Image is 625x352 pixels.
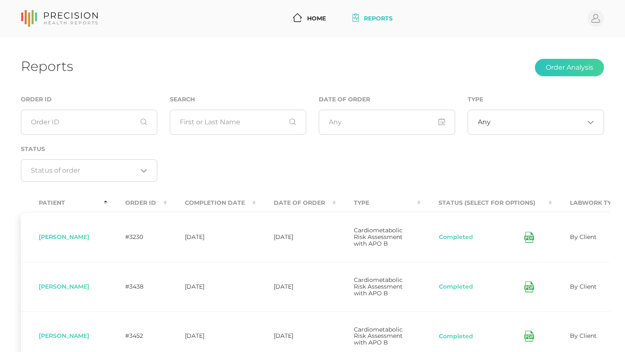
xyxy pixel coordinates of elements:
[107,262,167,312] td: #3438
[439,233,474,241] button: Completed
[39,233,89,241] span: [PERSON_NAME]
[570,233,597,241] span: By Client
[354,226,403,247] span: Cardiometabolic Risk Assessment with APO B
[290,11,329,26] a: Home
[354,326,403,347] span: Cardiometabolic Risk Assessment with APO B
[468,110,604,135] div: Search for option
[21,110,157,135] input: Order ID
[256,194,336,212] th: Date Of Order : activate to sort column ascending
[468,96,483,103] label: Type
[491,118,584,126] input: Search for option
[170,110,306,135] input: First or Last Name
[354,276,403,297] span: Cardiometabolic Risk Assessment with APO B
[256,212,336,262] td: [DATE]
[319,110,455,135] input: Any
[167,262,256,312] td: [DATE]
[570,283,597,290] span: By Client
[256,262,336,312] td: [DATE]
[349,11,396,26] a: Reports
[170,96,195,103] label: Search
[421,194,552,212] th: Status (Select for Options) : activate to sort column ascending
[535,59,604,76] button: Order Analysis
[107,194,167,212] th: Order ID : activate to sort column ascending
[21,194,107,212] th: Patient : activate to sort column descending
[439,332,474,341] button: Completed
[439,283,474,291] button: Completed
[319,96,370,103] label: Date of Order
[21,58,73,74] h1: Reports
[167,212,256,262] td: [DATE]
[39,332,89,339] span: [PERSON_NAME]
[570,332,597,339] span: By Client
[336,194,421,212] th: Type : activate to sort column ascending
[39,283,89,290] span: [PERSON_NAME]
[167,194,256,212] th: Completion Date : activate to sort column ascending
[21,96,52,103] label: Order ID
[478,118,491,126] span: Any
[21,159,157,182] div: Search for option
[31,166,137,175] input: Search for option
[21,146,45,153] label: Status
[107,212,167,262] td: #3230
